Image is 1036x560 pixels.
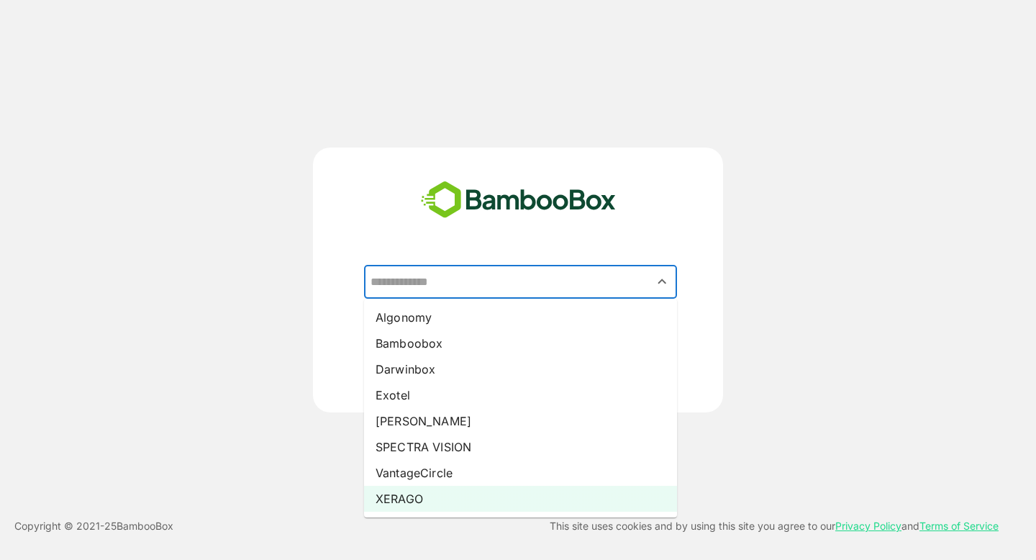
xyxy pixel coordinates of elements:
[364,434,677,460] li: SPECTRA VISION
[14,518,173,535] p: Copyright © 2021- 25 BambooBox
[364,382,677,408] li: Exotel
[550,518,999,535] p: This site uses cookies and by using this site you agree to our and
[364,356,677,382] li: Darwinbox
[919,520,999,532] a: Terms of Service
[364,408,677,434] li: [PERSON_NAME]
[364,304,677,330] li: Algonomy
[364,460,677,486] li: VantageCircle
[835,520,901,532] a: Privacy Policy
[653,272,672,292] button: Close
[364,330,677,356] li: Bamboobox
[413,176,624,224] img: bamboobox
[364,486,677,512] li: XERAGO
